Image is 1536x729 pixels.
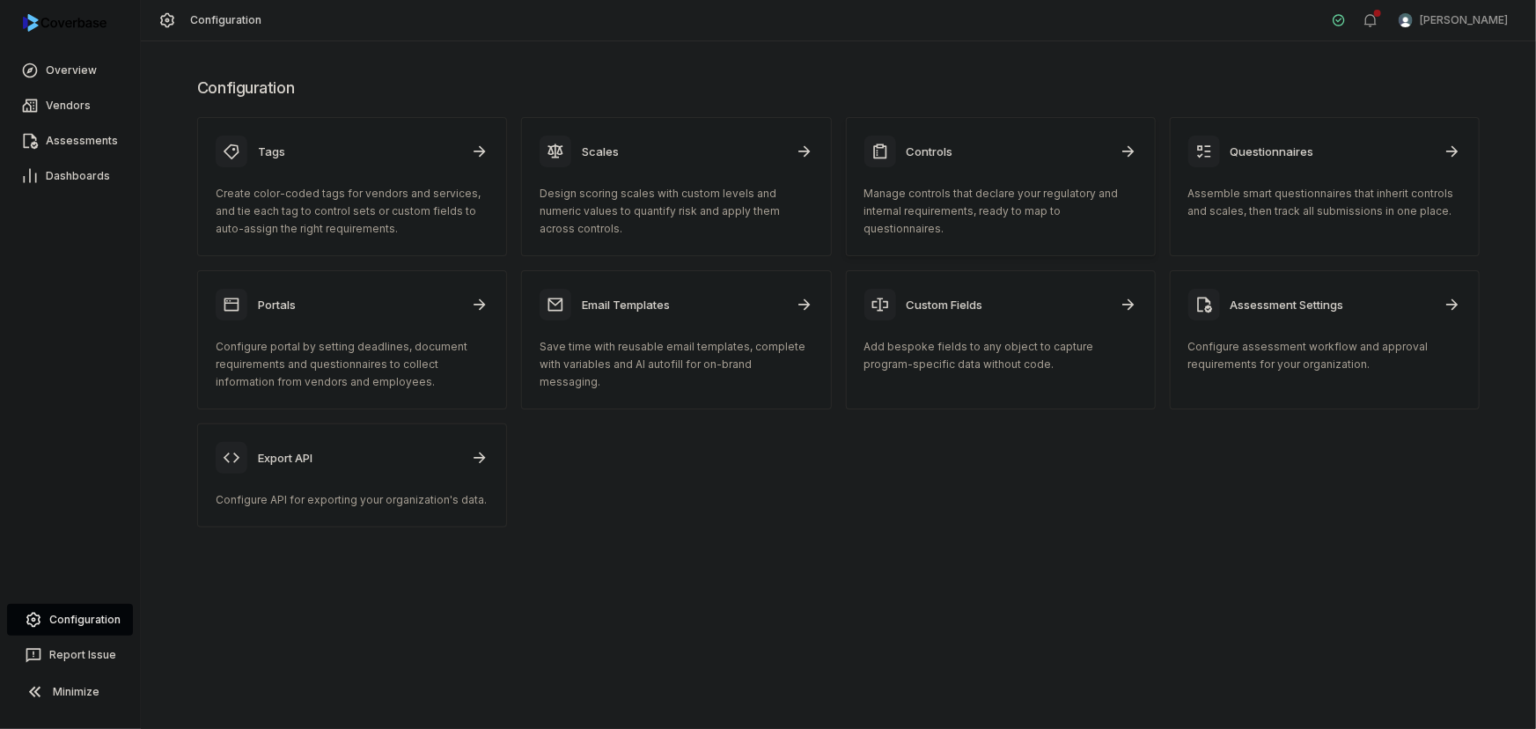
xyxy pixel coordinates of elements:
h3: Assessment Settings [1231,297,1433,313]
span: Assessments [46,134,118,148]
h3: Export API [258,450,460,466]
p: Design scoring scales with custom levels and numeric values to quantify risk and apply them acros... [540,185,812,238]
a: PortalsConfigure portal by setting deadlines, document requirements and questionnaires to collect... [197,270,507,409]
span: [PERSON_NAME] [1420,13,1508,27]
span: Vendors [46,99,91,113]
button: Report Issue [7,639,133,671]
a: Overview [4,55,136,86]
img: Nic Weilbacher avatar [1399,13,1413,27]
h3: Controls [907,144,1109,159]
p: Add bespoke fields to any object to capture program-specific data without code. [864,338,1137,373]
h3: Portals [258,297,460,313]
a: Assessments [4,125,136,157]
a: Vendors [4,90,136,121]
a: TagsCreate color-coded tags for vendors and services, and tie each tag to control sets or custom ... [197,117,507,256]
span: Configuration [49,613,121,627]
a: Dashboards [4,160,136,192]
h3: Email Templates [582,297,784,313]
h3: Tags [258,144,460,159]
p: Manage controls that declare your regulatory and internal requirements, ready to map to questionn... [864,185,1137,238]
a: Custom FieldsAdd bespoke fields to any object to capture program-specific data without code. [846,270,1156,409]
a: ScalesDesign scoring scales with custom levels and numeric values to quantify risk and apply them... [521,117,831,256]
span: Overview [46,63,97,77]
p: Configure assessment workflow and approval requirements for your organization. [1188,338,1461,373]
a: QuestionnairesAssemble smart questionnaires that inherit controls and scales, then track all subm... [1170,117,1480,256]
a: ControlsManage controls that declare your regulatory and internal requirements, ready to map to q... [846,117,1156,256]
h3: Questionnaires [1231,144,1433,159]
p: Configure portal by setting deadlines, document requirements and questionnaires to collect inform... [216,338,489,391]
h3: Scales [582,144,784,159]
a: Export APIConfigure API for exporting your organization's data. [197,423,507,527]
button: Nic Weilbacher avatar[PERSON_NAME] [1388,7,1518,33]
p: Create color-coded tags for vendors and services, and tie each tag to control sets or custom fiel... [216,185,489,238]
p: Configure API for exporting your organization's data. [216,491,489,509]
h1: Configuration [197,77,1480,99]
span: Minimize [53,685,99,699]
span: Report Issue [49,648,116,662]
span: Dashboards [46,169,110,183]
a: Email TemplatesSave time with reusable email templates, complete with variables and AI autofill f... [521,270,831,409]
a: Configuration [7,604,133,636]
h3: Custom Fields [907,297,1109,313]
a: Assessment SettingsConfigure assessment workflow and approval requirements for your organization. [1170,270,1480,409]
button: Minimize [7,674,133,710]
img: logo-D7KZi-bG.svg [23,14,107,32]
p: Assemble smart questionnaires that inherit controls and scales, then track all submissions in one... [1188,185,1461,220]
span: Configuration [190,13,262,27]
p: Save time with reusable email templates, complete with variables and AI autofill for on-brand mes... [540,338,812,391]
